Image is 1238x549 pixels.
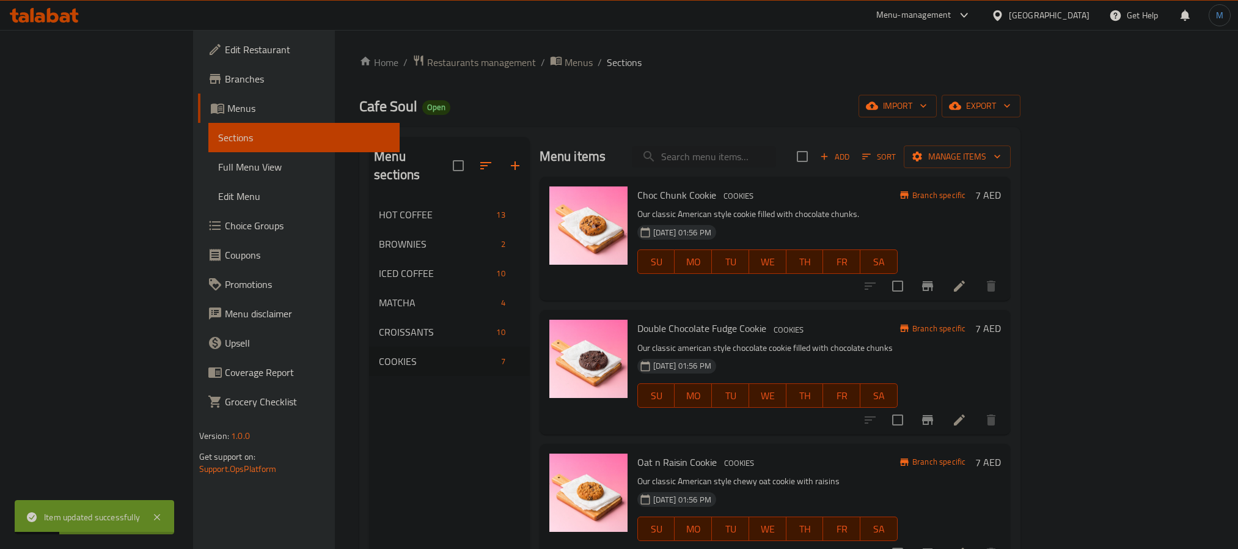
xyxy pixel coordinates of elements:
[607,55,642,70] span: Sections
[975,320,1001,337] h6: 7 AED
[679,520,707,538] span: MO
[225,365,390,380] span: Coverage Report
[679,253,707,271] span: MO
[876,8,951,23] div: Menu-management
[719,189,758,203] span: COOKIES
[823,517,860,541] button: FR
[643,253,670,271] span: SU
[198,387,400,416] a: Grocery Checklist
[907,323,970,334] span: Branch specific
[491,209,510,221] span: 13
[717,387,744,405] span: TU
[218,130,390,145] span: Sections
[496,354,510,369] div: items
[198,240,400,270] a: Coupons
[786,383,824,408] button: TH
[379,237,496,251] span: BROWNIES
[549,320,628,398] img: Double Chocolate Fudge Cookie
[904,146,1011,168] button: Manage items
[637,453,717,471] span: Oat n Raisin Cookie
[199,461,277,477] a: Support.OpsPlatform
[496,356,510,367] span: 7
[675,517,712,541] button: MO
[565,55,593,70] span: Menus
[369,317,530,347] div: CROISSANTS10
[975,454,1001,471] h6: 7 AED
[496,237,510,251] div: items
[815,147,854,166] button: Add
[717,253,744,271] span: TU
[791,253,819,271] span: TH
[754,520,782,538] span: WE
[218,189,390,204] span: Edit Menu
[791,520,819,538] span: TH
[637,474,898,489] p: Our classic American style chewy oat cookie with raisins
[951,98,1011,114] span: export
[496,238,510,250] span: 2
[859,95,937,117] button: import
[976,405,1006,435] button: delete
[379,207,491,222] div: HOT COFFEE
[865,253,893,271] span: SA
[815,147,854,166] span: Add item
[369,347,530,376] div: COOKIES7
[208,182,400,211] a: Edit Menu
[1009,9,1090,22] div: [GEOGRAPHIC_DATA]
[719,456,759,470] span: COOKIES
[907,190,970,201] span: Branch specific
[828,253,855,271] span: FR
[44,510,140,524] div: Item updated successfully
[648,494,716,506] span: [DATE] 01:56 PM
[225,72,390,86] span: Branches
[828,520,855,538] span: FR
[412,54,536,70] a: Restaurants management
[369,229,530,259] div: BROWNIES2
[637,186,716,204] span: Choc Chunk Cookie
[637,517,675,541] button: SU
[374,147,453,184] h2: Menu sections
[198,64,400,94] a: Branches
[952,279,967,293] a: Edit menu item
[369,195,530,381] nav: Menu sections
[198,211,400,240] a: Choice Groups
[199,449,255,465] span: Get support on:
[860,383,898,408] button: SA
[198,270,400,299] a: Promotions
[198,35,400,64] a: Edit Restaurant
[749,517,786,541] button: WE
[675,383,712,408] button: MO
[717,520,744,538] span: TU
[208,152,400,182] a: Full Menu View
[379,354,496,369] span: COOKIES
[379,266,491,281] span: ICED COFFEE
[637,319,766,337] span: Double Chocolate Fudge Cookie
[637,383,675,408] button: SU
[231,428,250,444] span: 1.0.0
[637,207,898,222] p: Our classic American style cookie filled with chocolate chunks.
[823,249,860,274] button: FR
[818,150,851,164] span: Add
[491,325,510,339] div: items
[679,387,707,405] span: MO
[199,428,229,444] span: Version:
[225,277,390,292] span: Promotions
[754,253,782,271] span: WE
[422,102,450,112] span: Open
[550,54,593,70] a: Menus
[769,323,808,337] span: COOKIES
[860,249,898,274] button: SA
[914,149,1001,164] span: Manage items
[369,259,530,288] div: ICED COFFEE10
[648,227,716,238] span: [DATE] 01:56 PM
[227,101,390,116] span: Menus
[218,160,390,174] span: Full Menu View
[828,387,855,405] span: FR
[496,297,510,309] span: 4
[445,153,471,179] span: Select all sections
[549,186,628,265] img: Choc Chunk Cookie
[422,100,450,115] div: Open
[549,454,628,532] img: Oat n Raisin Cookie
[712,249,749,274] button: TU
